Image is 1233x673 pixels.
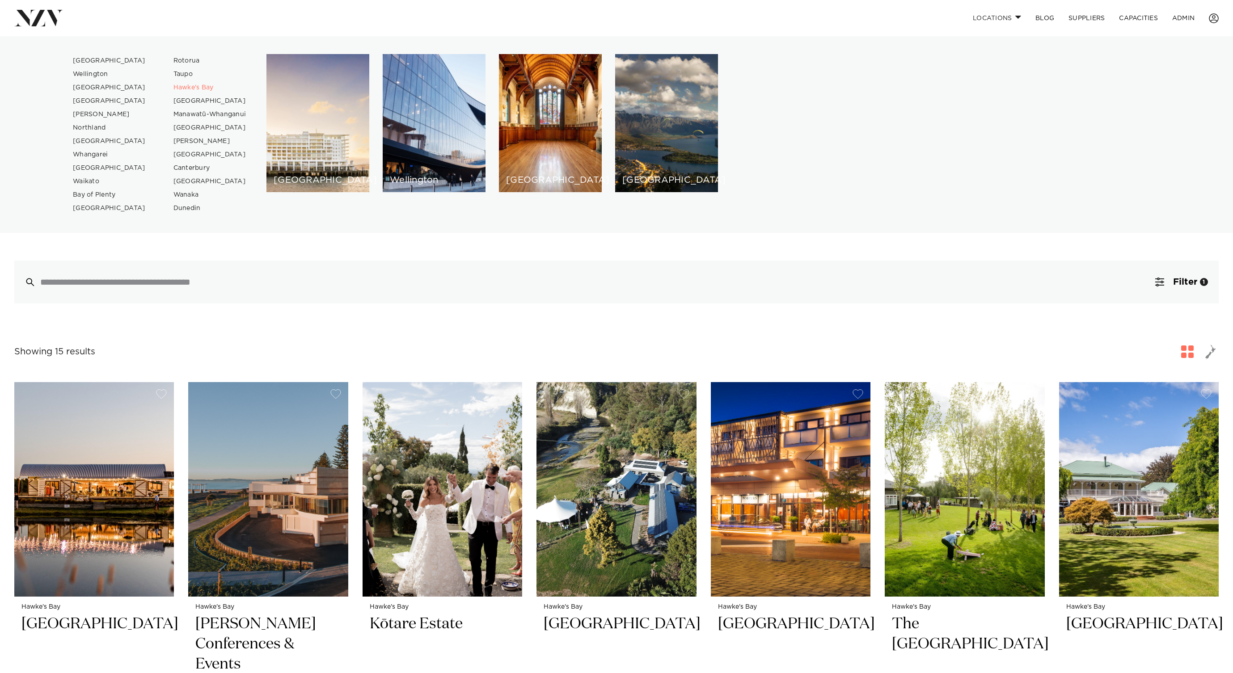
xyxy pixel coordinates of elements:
a: Hawke's Bay [166,81,253,94]
h6: Wellington [390,176,478,185]
a: Waikato [66,175,153,188]
small: Hawke's Bay [195,604,341,610]
a: Rotorua [166,54,253,67]
a: SUPPLIERS [1061,8,1112,28]
a: [GEOGRAPHIC_DATA] [66,135,153,148]
small: Hawke's Bay [892,604,1037,610]
div: Showing 15 results [14,345,95,359]
a: Wellington [66,67,153,81]
a: Canterbury [166,161,253,175]
a: ADMIN [1165,8,1202,28]
small: Hawke's Bay [544,604,689,610]
a: BLOG [1028,8,1061,28]
a: Locations [966,8,1028,28]
a: [GEOGRAPHIC_DATA] [66,202,153,215]
a: [GEOGRAPHIC_DATA] [66,161,153,175]
a: Wanaka [166,188,253,202]
a: Northland [66,121,153,135]
a: Dunedin [166,202,253,215]
a: [GEOGRAPHIC_DATA] [166,175,253,188]
small: Hawke's Bay [21,604,167,610]
small: Hawke's Bay [718,604,863,610]
small: Hawke's Bay [1066,604,1212,610]
a: [PERSON_NAME] [166,135,253,148]
a: [GEOGRAPHIC_DATA] [66,94,153,108]
div: 1 [1200,278,1208,286]
a: [GEOGRAPHIC_DATA] [166,148,253,161]
a: Manawatū-Whanganui [166,108,253,121]
a: [GEOGRAPHIC_DATA] [166,121,253,135]
a: Taupo [166,67,253,81]
a: Whangarei [66,148,153,161]
h6: [GEOGRAPHIC_DATA] [506,176,595,185]
a: Wellington venues Wellington [383,54,486,192]
a: [GEOGRAPHIC_DATA] [166,94,253,108]
a: Christchurch venues [GEOGRAPHIC_DATA] [499,54,602,192]
img: nzv-logo.png [14,10,63,26]
a: Queenstown venues [GEOGRAPHIC_DATA] [615,54,718,192]
a: Bay of Plenty [66,188,153,202]
a: [GEOGRAPHIC_DATA] [66,81,153,94]
h6: [GEOGRAPHIC_DATA] [274,176,362,185]
a: [PERSON_NAME] [66,108,153,121]
a: [GEOGRAPHIC_DATA] [66,54,153,67]
span: Filter [1173,278,1197,286]
a: Capacities [1112,8,1165,28]
small: Hawke's Bay [370,604,515,610]
a: Auckland venues [GEOGRAPHIC_DATA] [266,54,369,192]
button: Filter1 [1144,261,1219,303]
h6: [GEOGRAPHIC_DATA] [622,176,711,185]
